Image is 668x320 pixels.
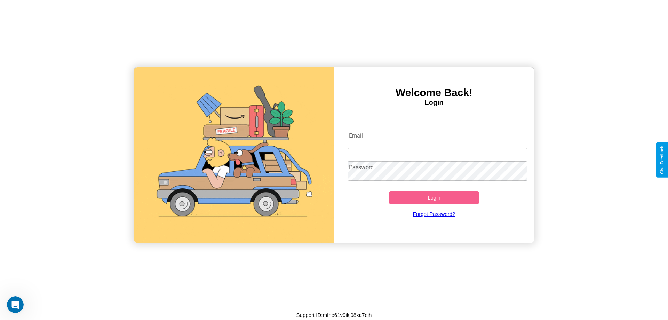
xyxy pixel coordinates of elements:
[134,67,334,243] img: gif
[660,146,665,174] div: Give Feedback
[296,310,372,320] p: Support ID: mfne61v9ikj08xa7ejh
[344,204,524,224] a: Forgot Password?
[389,191,479,204] button: Login
[334,99,534,107] h4: Login
[7,296,24,313] iframe: Intercom live chat
[334,87,534,99] h3: Welcome Back!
